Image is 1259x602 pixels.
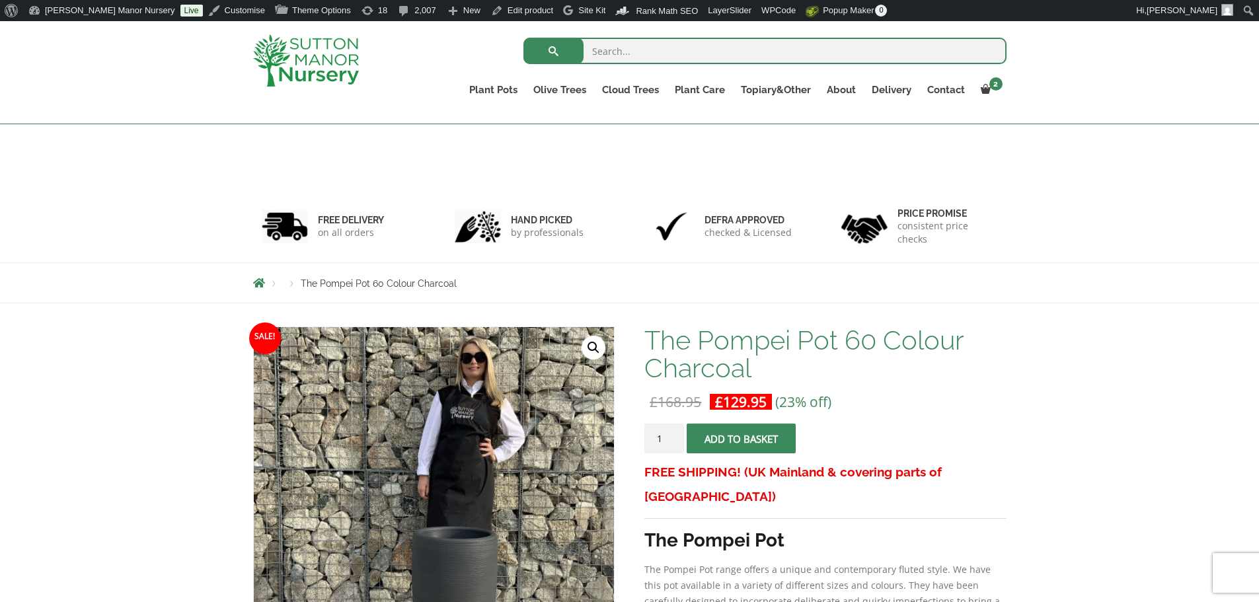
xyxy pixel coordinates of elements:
[253,34,359,87] img: logo
[650,393,658,411] span: £
[875,5,887,17] span: 0
[919,81,973,99] a: Contact
[897,207,998,219] h6: Price promise
[864,81,919,99] a: Delivery
[973,81,1007,99] a: 2
[819,81,864,99] a: About
[578,5,605,15] span: Site Kit
[705,226,792,239] p: checked & Licensed
[511,226,584,239] p: by professionals
[687,424,796,453] button: Add to basket
[705,214,792,226] h6: Defra approved
[715,393,723,411] span: £
[644,326,1006,382] h1: The Pompei Pot 60 Colour Charcoal
[523,38,1007,64] input: Search...
[301,278,457,289] span: The Pompei Pot 60 Colour Charcoal
[650,393,701,411] bdi: 168.95
[733,81,819,99] a: Topiary&Other
[318,214,384,226] h6: FREE DELIVERY
[667,81,733,99] a: Plant Care
[644,424,684,453] input: Product quantity
[249,322,281,354] span: Sale!
[841,206,888,246] img: 4.jpg
[594,81,667,99] a: Cloud Trees
[775,393,831,411] span: (23% off)
[262,209,308,243] img: 1.jpg
[318,226,384,239] p: on all orders
[511,214,584,226] h6: hand picked
[455,209,501,243] img: 2.jpg
[1147,5,1217,15] span: [PERSON_NAME]
[644,529,784,551] strong: The Pompei Pot
[897,219,998,246] p: consistent price checks
[644,460,1006,509] h3: FREE SHIPPING! (UK Mainland & covering parts of [GEOGRAPHIC_DATA])
[253,278,1007,288] nav: Breadcrumbs
[636,6,698,16] span: Rank Math SEO
[582,336,605,359] a: View full-screen image gallery
[989,77,1003,91] span: 2
[648,209,695,243] img: 3.jpg
[180,5,203,17] a: Live
[715,393,767,411] bdi: 129.95
[525,81,594,99] a: Olive Trees
[461,81,525,99] a: Plant Pots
